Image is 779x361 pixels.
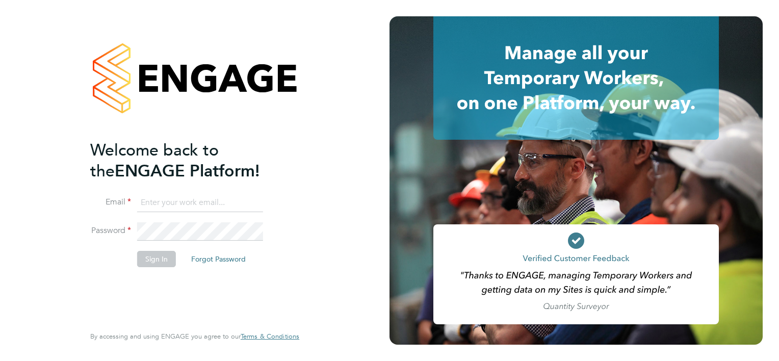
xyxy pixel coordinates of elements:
[90,140,289,182] h2: ENGAGE Platform!
[137,194,263,212] input: Enter your work email...
[90,332,299,341] span: By accessing and using ENGAGE you agree to our
[137,251,176,267] button: Sign In
[90,225,131,236] label: Password
[183,251,254,267] button: Forgot Password
[90,197,131,208] label: Email
[90,140,219,181] span: Welcome back to the
[241,332,299,341] a: Terms & Conditions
